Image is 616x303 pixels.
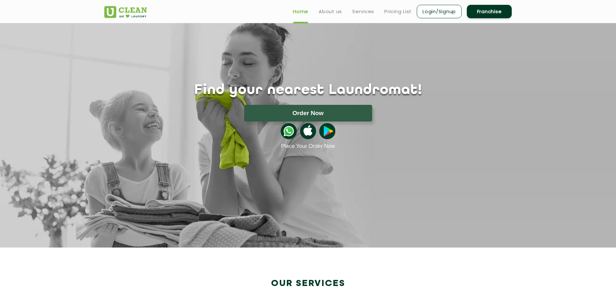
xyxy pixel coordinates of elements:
a: Place Your Order Now [281,143,335,149]
a: Services [352,8,374,15]
h2: Our Services [104,278,512,289]
a: Login/Signup [417,5,462,18]
img: apple-icon.png [300,123,316,139]
a: About us [319,8,342,15]
img: UClean Laundry and Dry Cleaning [104,6,147,18]
h1: Find your nearest Laundromat! [99,82,517,98]
img: playstoreicon.png [319,123,335,139]
a: Franchise [467,5,512,18]
a: Pricing List [384,8,412,15]
button: Order Now [244,105,372,122]
img: whatsappicon.png [281,123,297,139]
a: Home [293,8,308,15]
